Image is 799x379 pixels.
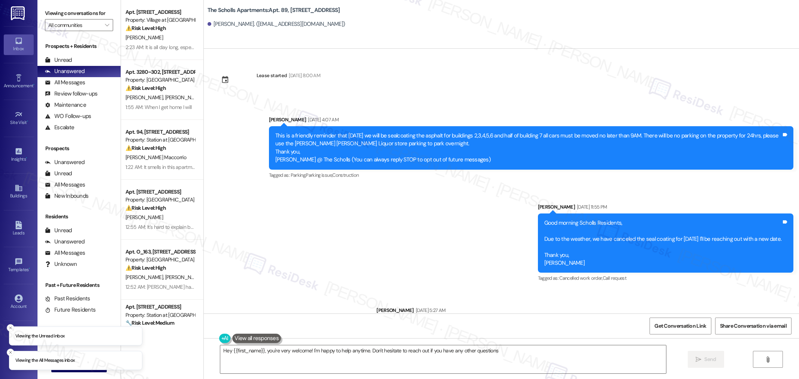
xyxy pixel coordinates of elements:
[4,329,34,349] a: Support
[4,219,34,239] a: Leads
[125,8,195,16] div: Apt. [STREET_ADDRESS]
[165,94,202,101] span: [PERSON_NAME]
[559,275,602,281] span: Cancelled work order ,
[45,90,97,98] div: Review follow-ups
[37,42,121,50] div: Prospects + Residents
[125,284,279,290] div: 12:52 AM: [PERSON_NAME] has not been on the lease for several years.
[125,25,166,31] strong: ⚠️ Risk Level: High
[269,116,793,126] div: [PERSON_NAME]
[45,306,96,314] div: Future Residents
[125,303,195,311] div: Apt. [STREET_ADDRESS]
[45,112,91,120] div: WO Follow-ups
[414,306,446,314] div: [DATE] 5:27 AM
[376,306,793,317] div: [PERSON_NAME]
[125,319,174,326] strong: 🔧 Risk Level: Medium
[125,274,165,281] span: [PERSON_NAME]
[45,158,85,166] div: Unanswered
[125,128,195,136] div: Apt. 94, [STREET_ADDRESS]
[125,311,195,319] div: Property: Station at [GEOGRAPHIC_DATA]
[45,67,85,75] div: Unanswered
[306,172,332,178] span: Parking issue ,
[125,196,195,204] div: Property: [GEOGRAPHIC_DATA] Lofts
[45,170,72,178] div: Unread
[715,318,792,334] button: Share Conversation via email
[33,82,34,87] span: •
[37,213,121,221] div: Residents
[125,264,166,271] strong: ⚠️ Risk Level: High
[544,219,782,267] div: Good morning Scholls Residents, Due to the weather, we have canceled the seal coating for [DATE] ...
[603,275,626,281] span: Call request
[4,182,34,202] a: Buildings
[4,255,34,276] a: Templates •
[4,292,34,312] a: Account
[650,318,711,334] button: Get Conversation Link
[105,22,109,28] i: 
[332,172,358,178] span: Construction
[37,145,121,152] div: Prospects
[765,357,771,363] i: 
[720,322,787,330] span: Share Conversation via email
[125,214,163,221] span: [PERSON_NAME]
[704,355,716,363] span: Send
[269,170,793,181] div: Tagged as:
[538,273,794,284] div: Tagged as:
[125,256,195,264] div: Property: [GEOGRAPHIC_DATA]
[45,56,72,64] div: Unread
[48,19,101,31] input: All communities
[45,295,90,303] div: Past Residents
[45,238,85,246] div: Unanswered
[125,136,195,144] div: Property: Station at [GEOGRAPHIC_DATA]
[37,281,121,289] div: Past + Future Residents
[27,119,28,124] span: •
[7,324,14,331] button: Close toast
[4,34,34,55] a: Inbox
[220,345,666,373] textarea: Hey {{first_name}}, you're very welcome! I'm happy to help anytime. Don't hesitate to reach out i...
[654,322,706,330] span: Get Conversation Link
[125,16,195,24] div: Property: Village at [GEOGRAPHIC_DATA] I
[45,124,74,131] div: Escalate
[4,145,34,165] a: Insights •
[11,6,26,20] img: ResiDesk Logo
[45,249,85,257] div: All Messages
[125,68,195,76] div: Apt. 3280~302, [STREET_ADDRESS]
[208,20,345,28] div: [PERSON_NAME]. ([EMAIL_ADDRESS][DOMAIN_NAME])
[125,248,195,256] div: Apt. O_163, [STREET_ADDRESS]
[45,101,86,109] div: Maintenance
[125,85,166,91] strong: ⚠️ Risk Level: High
[125,145,166,151] strong: ⚠️ Risk Level: High
[125,224,397,230] div: 12:55 AM: It's hard to explain but the clothes dryer still needs to be secured so it doesn't shif...
[125,154,186,161] span: [PERSON_NAME] Maccorrio
[165,274,202,281] span: [PERSON_NAME]
[125,94,165,101] span: [PERSON_NAME]
[287,72,320,79] div: [DATE] 8:00 AM
[15,357,75,364] p: Viewing the All Messages inbox
[15,333,64,339] p: Viewing the Unread inbox
[575,203,607,211] div: [DATE] 11:55 PM
[538,203,794,213] div: [PERSON_NAME]
[688,351,724,368] button: Send
[208,6,340,14] b: The Scholls Apartments: Apt. 89, [STREET_ADDRESS]
[26,155,27,161] span: •
[125,34,163,41] span: [PERSON_NAME]
[125,204,166,211] strong: ⚠️ Risk Level: High
[306,116,339,124] div: [DATE] 4:07 AM
[696,357,701,363] i: 
[125,188,195,196] div: Apt. [STREET_ADDRESS]
[45,7,113,19] label: Viewing conversations for
[4,108,34,128] a: Site Visit •
[45,181,85,189] div: All Messages
[7,349,14,356] button: Close toast
[125,104,191,110] div: 1:55 AM: When I get home I will
[45,79,85,87] div: All Messages
[29,266,30,271] span: •
[125,76,195,84] div: Property: [GEOGRAPHIC_DATA]
[291,172,306,178] span: Parking ,
[257,72,287,79] div: Lease started
[45,260,77,268] div: Unknown
[275,132,781,164] div: This is a friendly reminder that [DATE] we will be sealcoating the asphalt for buildings 2,3,4,5,...
[45,192,88,200] div: New Inbounds
[45,227,72,234] div: Unread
